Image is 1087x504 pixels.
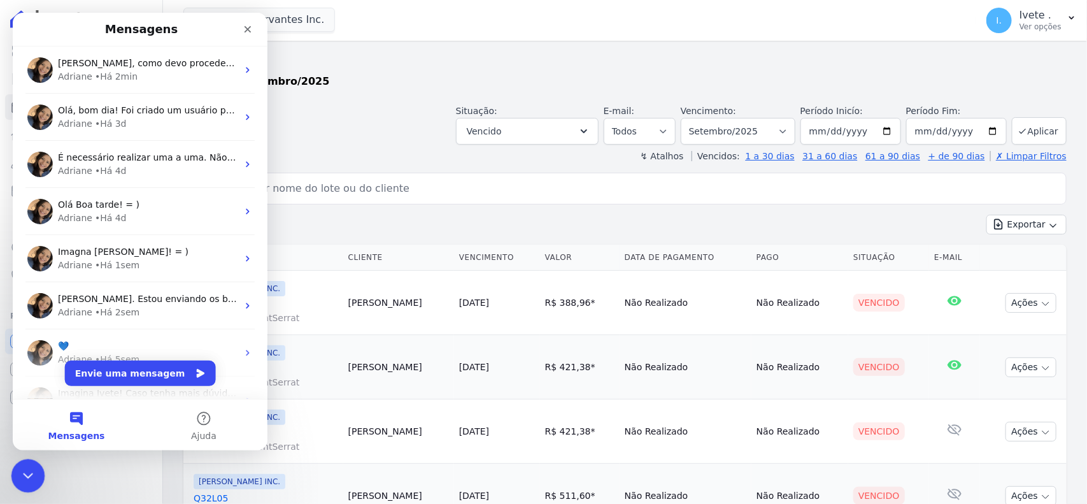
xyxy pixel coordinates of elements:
[45,328,56,338] span: 💙
[540,271,620,335] td: R$ 388,96
[45,152,80,165] div: Adriane
[15,375,40,400] img: Profile image for Adriane
[5,329,157,354] a: Recebíveis
[45,375,326,385] span: Imagina Ivete! Caso tenha mais dúvidas, estou a disposição! ;)
[5,66,157,92] a: Contratos
[82,57,125,71] div: • Há 2min
[929,245,979,271] th: E-mail
[36,419,92,428] span: Mensagens
[343,245,454,271] th: Cliente
[45,187,127,197] span: Olá Boa tarde! = )
[1005,422,1056,442] button: Ações
[183,51,1067,74] h2: Parcelas
[15,328,40,353] img: Profile image for Adriane
[540,245,620,271] th: Valor
[5,206,157,232] a: Transferências
[45,293,80,306] div: Adriane
[976,3,1087,38] button: I. Ivete . Ver opções
[82,340,127,354] div: • Há 5sem
[853,422,905,440] div: Vencido
[5,94,157,120] a: Parcelas
[82,104,114,118] div: • Há 3d
[183,8,335,32] button: Ribeiro Cervantes Inc.
[1020,22,1062,32] p: Ver opções
[178,419,204,428] span: Ajuda
[459,298,489,308] a: [DATE]
[751,400,848,464] td: Não Realizado
[620,400,751,464] td: Não Realizado
[45,246,80,259] div: Adriane
[207,176,1061,201] input: Buscar por nome do lote ou do cliente
[45,57,80,71] div: Adriane
[82,246,127,259] div: • Há 1sem
[540,400,620,464] td: R$ 421,38
[1005,357,1056,377] button: Ações
[459,426,489,436] a: [DATE]
[343,400,454,464] td: [PERSON_NAME]
[997,16,1002,25] span: I.
[746,151,795,161] a: 1 a 30 dias
[52,348,203,373] button: Envie uma mensagem
[853,294,905,312] div: Vencido
[241,75,329,87] strong: Setembro/2025
[620,245,751,271] th: Data de Pagamento
[5,234,157,260] a: Crédito
[13,13,267,450] iframe: Intercom live chat
[15,92,40,117] img: Profile image for Adriane
[802,151,857,161] a: 31 a 60 dias
[681,106,736,116] label: Vencimento:
[15,139,40,164] img: Profile image for Adriane
[5,150,157,176] a: Clientes
[45,140,513,150] span: É necessário realizar uma a uma. Não é possível a liquidação manual em várias parcelas de uma só ...
[751,245,848,271] th: Pago
[45,340,80,354] div: Adriane
[853,358,905,376] div: Vencido
[990,151,1067,161] a: ✗ Limpar Filtros
[127,387,255,438] button: Ajuda
[82,152,114,165] div: • Há 4d
[1005,293,1056,313] button: Ações
[1020,9,1062,22] p: Ivete .
[194,474,285,489] span: [PERSON_NAME] INC.
[343,271,454,335] td: [PERSON_NAME]
[459,362,489,372] a: [DATE]
[454,245,540,271] th: Vencimento
[5,357,157,382] a: Conta Hent
[456,106,497,116] label: Situação:
[467,124,502,139] span: Vencido
[5,38,157,64] a: Visão Geral
[343,335,454,400] td: [PERSON_NAME]
[1012,117,1067,145] button: Aplicar
[15,280,40,306] img: Profile image for Adriane
[540,335,620,400] td: R$ 421,38
[45,104,80,118] div: Adriane
[620,335,751,400] td: Não Realizado
[986,215,1067,234] button: Exportar
[865,151,920,161] a: 61 a 90 dias
[45,234,176,244] span: Imagna [PERSON_NAME]! = )
[45,281,295,291] span: [PERSON_NAME]. Estou enviando os boletos solicitados:
[45,45,804,55] span: [PERSON_NAME], como devo proceder para encaminhar os clientes que estão com três parcelas vencida...
[82,199,114,212] div: • Há 4d
[82,293,127,306] div: • Há 2sem
[751,335,848,400] td: Não Realizado
[620,271,751,335] td: Não Realizado
[10,308,152,324] div: Plataformas
[692,151,740,161] label: Vencidos:
[640,151,683,161] label: ↯ Atalhos
[15,45,40,70] img: Profile image for Adriane
[456,118,599,145] button: Vencido
[751,271,848,335] td: Não Realizado
[906,104,1007,118] label: Período Fim:
[15,233,40,259] img: Profile image for Adriane
[459,491,489,501] a: [DATE]
[5,263,157,288] a: Negativação
[5,178,157,204] a: Minha Carteira
[800,106,863,116] label: Período Inicío:
[604,106,635,116] label: E-mail:
[5,122,157,148] a: Lotes
[928,151,985,161] a: + de 90 dias
[848,245,929,271] th: Situação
